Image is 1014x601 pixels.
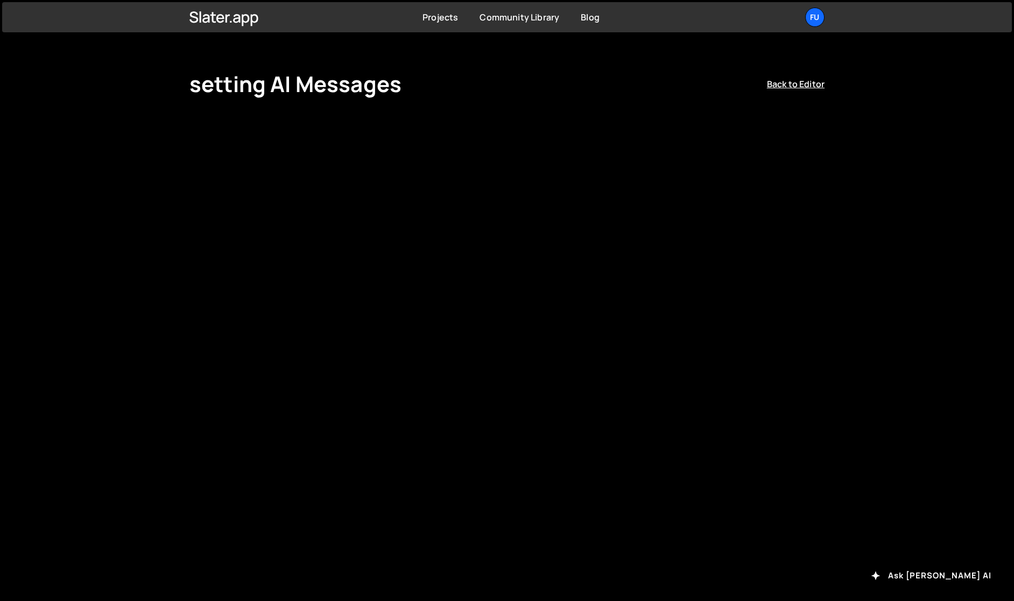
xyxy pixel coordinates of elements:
a: Projects [422,11,458,23]
a: Fu [805,8,825,27]
a: Community Library [480,11,559,23]
h1: setting AI Messages [189,71,402,97]
a: Back to Editor [767,78,825,90]
a: Blog [581,11,600,23]
button: Ask [PERSON_NAME] AI [861,563,1001,588]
